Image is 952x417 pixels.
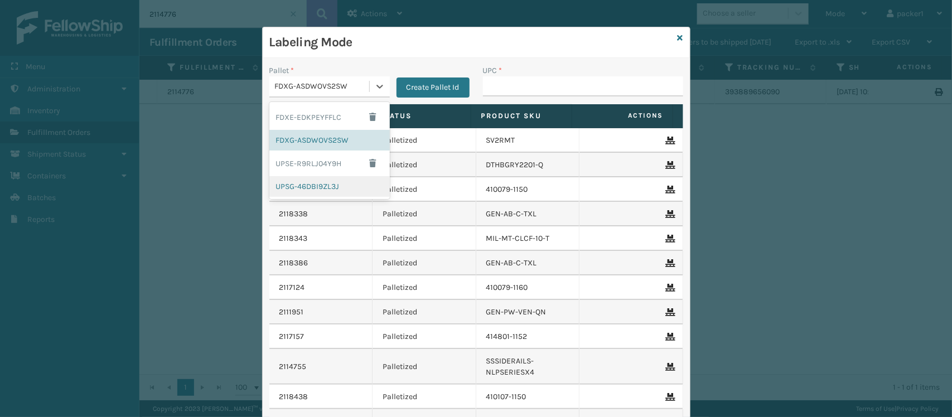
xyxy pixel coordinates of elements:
div: FDXG-ASDWOVS2SW [275,81,370,93]
i: Remove From Pallet [666,210,673,218]
i: Remove From Pallet [666,308,673,316]
td: SSSIDERAILS-NLPSERIESX4 [476,349,580,385]
td: MIL-MT-CLCF-10-T [476,226,580,251]
td: 410107-1150 [476,385,580,409]
button: Create Pallet Id [397,77,470,98]
label: UPC [483,65,502,76]
i: Remove From Pallet [666,137,673,144]
td: Palletized [373,226,476,251]
td: Palletized [373,153,476,177]
td: DTHBGRY2201-Q [476,153,580,177]
label: Status [380,111,461,121]
td: SV2RMT [476,128,580,153]
a: 2117157 [279,331,305,342]
a: 2118386 [279,258,308,269]
div: UPSE-R9RLJ04Y9H [269,151,390,176]
i: Remove From Pallet [666,259,673,267]
td: 410079-1150 [476,177,580,202]
i: Remove From Pallet [666,161,673,169]
div: FDXG-ASDWOVS2SW [269,130,390,151]
div: FDXE-EDKPEYFFLC [269,104,390,130]
i: Remove From Pallet [666,393,673,401]
a: 2118343 [279,233,308,244]
i: Remove From Pallet [666,363,673,371]
a: 2118438 [279,391,308,403]
i: Remove From Pallet [666,186,673,193]
td: Palletized [373,251,476,275]
td: 410079-1160 [476,275,580,300]
i: Remove From Pallet [666,235,673,243]
i: Remove From Pallet [666,333,673,341]
i: Remove From Pallet [666,284,673,292]
a: 2114755 [279,361,307,372]
td: 414801-1152 [476,324,580,349]
a: 2111951 [279,307,304,318]
a: 2117124 [279,282,305,293]
td: GEN-AB-C-TXL [476,251,580,275]
a: 2118338 [279,208,308,220]
td: Palletized [373,385,476,409]
td: Palletized [373,300,476,324]
div: UPSG-46DBI9ZL3J [269,176,390,197]
span: Actions [576,106,670,125]
label: Pallet [269,65,294,76]
td: Palletized [373,128,476,153]
td: Palletized [373,349,476,385]
td: GEN-PW-VEN-QN [476,300,580,324]
td: Palletized [373,324,476,349]
td: Palletized [373,275,476,300]
label: Product SKU [481,111,562,121]
td: GEN-AB-C-TXL [476,202,580,226]
td: Palletized [373,202,476,226]
td: Palletized [373,177,476,202]
h3: Labeling Mode [269,34,673,51]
